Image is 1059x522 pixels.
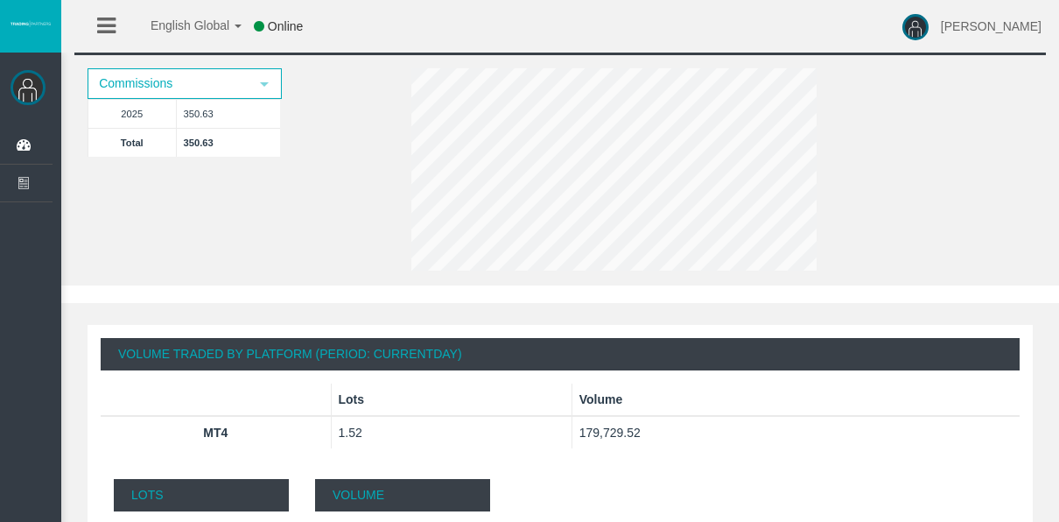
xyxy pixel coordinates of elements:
[176,128,280,157] td: 350.63
[114,479,289,511] p: Lots
[331,416,572,448] td: 1.52
[572,416,1020,448] td: 179,729.52
[89,70,249,97] span: Commissions
[101,416,331,448] th: MT4
[88,128,177,157] td: Total
[101,338,1020,370] div: Volume Traded By Platform (Period: CurrentDay)
[268,19,303,33] span: Online
[176,99,280,128] td: 350.63
[128,18,229,32] span: English Global
[941,19,1041,33] span: [PERSON_NAME]
[315,479,490,511] p: Volume
[902,14,929,40] img: user-image
[331,384,572,416] th: Lots
[257,77,271,91] span: select
[572,384,1020,416] th: Volume
[88,99,177,128] td: 2025
[9,20,53,27] img: logo.svg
